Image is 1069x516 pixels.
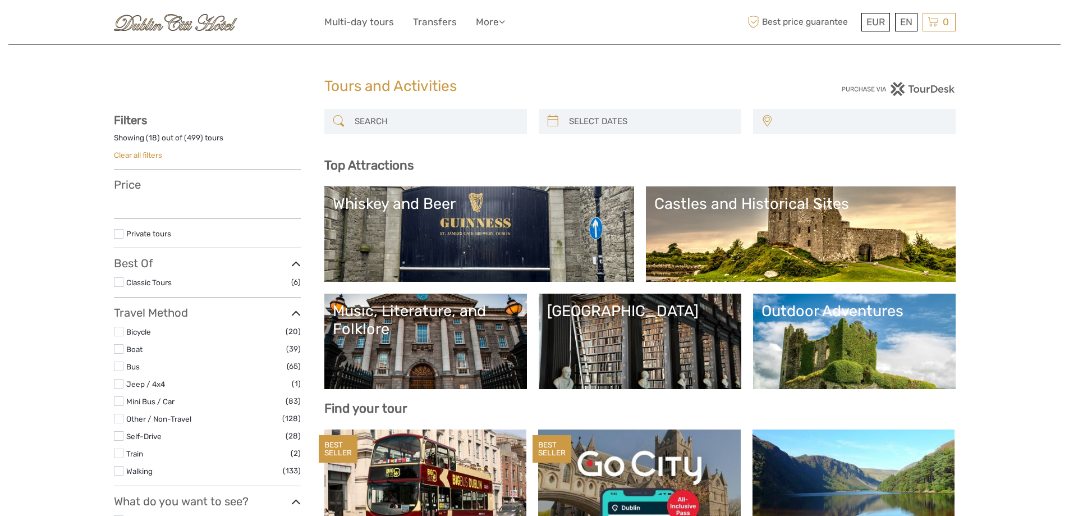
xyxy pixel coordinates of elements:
div: EN [895,13,917,31]
span: (133) [283,464,301,477]
b: Top Attractions [324,158,414,173]
span: (2) [291,447,301,460]
h1: Tours and Activities [324,77,745,95]
span: (65) [287,360,301,373]
span: (28) [286,430,301,442]
label: 18 [149,133,157,143]
a: Bus [126,362,140,371]
span: (83) [286,395,301,408]
a: Mini Bus / Car [126,397,175,406]
a: Self-Drive [126,432,162,441]
a: Multi-day tours [324,14,394,30]
a: [GEOGRAPHIC_DATA] [547,302,733,381]
img: 535-fefccfda-c370-4f83-b19b-b6a748315523_logo_small.jpg [114,14,237,31]
input: SELECT DATES [565,112,736,131]
span: (20) [286,325,301,338]
div: Music, Literature, and Folklore [333,302,519,339]
a: Outdoor Adventures [761,302,947,381]
a: Bicycle [126,327,151,336]
a: Boat [126,345,143,354]
input: SEARCH [350,112,521,131]
a: Whiskey and Beer [333,195,626,273]
a: Castles and Historical Sites [654,195,947,273]
h3: Price [114,178,301,191]
h3: Best Of [114,257,301,270]
a: Classic Tours [126,278,172,287]
a: Clear all filters [114,150,162,159]
a: Transfers [413,14,457,30]
img: PurchaseViaTourDesk.png [841,82,955,96]
h3: Travel Method [114,306,301,319]
div: BEST SELLER [319,435,357,463]
div: Castles and Historical Sites [654,195,947,213]
div: BEST SELLER [533,435,571,463]
span: EUR [866,16,885,28]
div: [GEOGRAPHIC_DATA] [547,302,733,320]
a: Private tours [126,229,171,238]
span: (6) [291,276,301,289]
span: (39) [286,343,301,355]
strong: Filters [114,113,147,127]
b: Find your tour [324,401,407,416]
a: Train [126,449,143,458]
a: Walking [126,467,153,476]
span: Best price guarantee [745,13,859,31]
span: (1) [292,377,301,390]
div: Whiskey and Beer [333,195,626,213]
span: (128) [282,412,301,425]
label: 499 [187,133,200,143]
a: Other / Non-Travel [126,414,191,423]
div: Outdoor Adventures [761,302,947,320]
a: Music, Literature, and Folklore [333,302,519,381]
span: 0 [941,16,951,28]
h3: What do you want to see? [114,495,301,508]
a: Jeep / 4x4 [126,380,165,389]
a: More [476,14,505,30]
div: Showing ( ) out of ( ) tours [114,133,301,150]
